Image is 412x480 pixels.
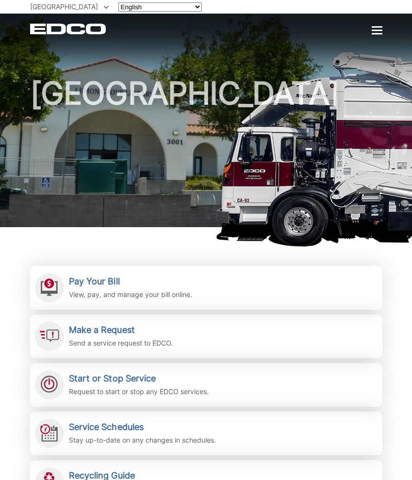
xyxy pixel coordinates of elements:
h2: Pay Your Bill [69,276,192,287]
a: EDCD logo. Return to the homepage. [30,23,107,34]
p: Request to start or stop any EDCO services. [69,386,209,397]
a: Service Schedules Stay up-to-date on any changes in schedules. [30,412,382,455]
h2: Start or Stop Service [69,373,209,384]
h2: Make a Request [69,325,173,335]
p: Send a service request to EDCO. [69,338,173,348]
select: Select a language [118,2,202,12]
span: [GEOGRAPHIC_DATA] [30,2,98,11]
h1: [GEOGRAPHIC_DATA] [30,78,382,232]
p: Stay up-to-date on any changes in schedules. [69,435,216,446]
p: View, pay, and manage your bill online. [69,289,192,300]
h2: Service Schedules [69,422,216,432]
a: Pay Your Bill View, pay, and manage your bill online. [30,266,382,310]
a: Make a Request Send a service request to EDCO. [30,314,382,358]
